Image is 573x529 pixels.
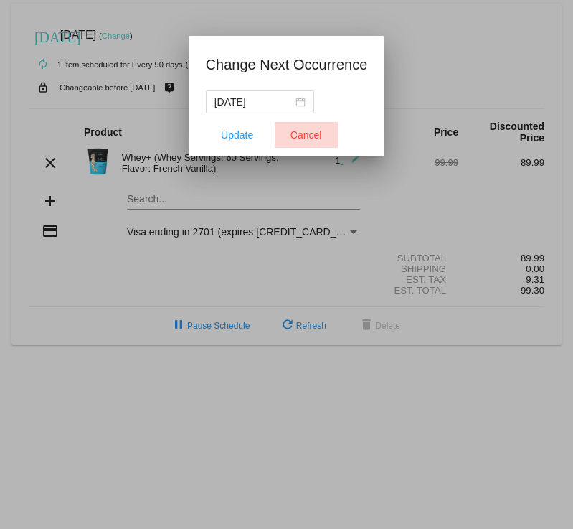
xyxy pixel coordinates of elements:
[275,122,338,148] button: Close dialog
[221,129,253,141] span: Update
[206,53,368,76] h1: Change Next Occurrence
[206,122,269,148] button: Update
[214,94,293,110] input: Select date
[290,129,322,141] span: Cancel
